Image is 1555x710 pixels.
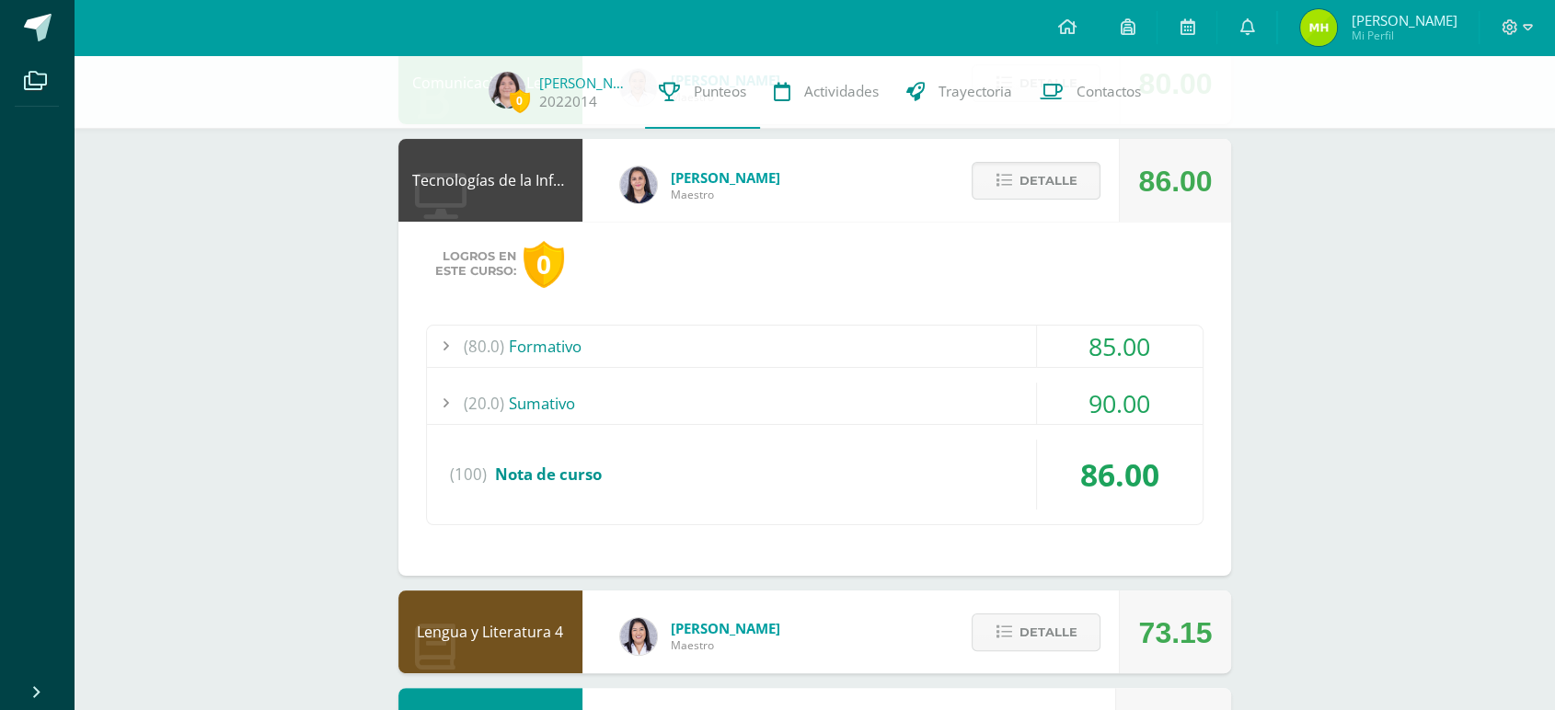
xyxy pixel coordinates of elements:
span: (20.0) [464,383,504,424]
span: Punteos [694,82,746,101]
span: [PERSON_NAME] [671,168,780,187]
img: 8cfee9302e94c67f695fad48b611364c.png [1300,9,1337,46]
button: Detalle [972,613,1100,651]
span: Maestro [671,187,780,202]
div: Sumativo [427,383,1203,424]
span: Mi Perfil [1351,28,1457,43]
span: Nota de curso [495,464,602,485]
span: (80.0) [464,326,504,367]
span: [PERSON_NAME] [1351,11,1457,29]
img: dbcf09110664cdb6f63fe058abfafc14.png [620,166,657,203]
a: Actividades [760,55,893,129]
div: 86.00 [1037,440,1203,510]
img: fd1196377973db38ffd7ffd912a4bf7e.png [620,618,657,655]
div: Tecnologías de la Información y la Comunicación 4 [398,139,582,222]
span: Trayectoria [939,82,1012,101]
div: Lengua y Literatura 4 [398,590,582,673]
div: 73.15 [1138,591,1212,674]
img: eddf89ebadc6679d483ac819ce68e6c4.png [489,72,525,109]
span: Detalle [1019,164,1077,198]
span: [PERSON_NAME] [671,619,780,637]
a: [PERSON_NAME] [539,74,631,92]
div: 0 [524,241,564,288]
div: 85.00 [1037,326,1203,367]
a: Trayectoria [893,55,1026,129]
div: 90.00 [1037,383,1203,424]
span: 0 [510,89,530,112]
a: Contactos [1026,55,1155,129]
span: Actividades [804,82,879,101]
div: 86.00 [1138,140,1212,223]
a: Punteos [645,55,760,129]
button: Detalle [972,162,1100,200]
span: Contactos [1077,82,1141,101]
span: (100) [450,440,487,510]
span: Logros en este curso: [435,249,516,279]
span: Detalle [1019,615,1077,649]
a: 2022014 [539,92,597,111]
div: Formativo [427,326,1203,367]
span: Maestro [671,637,780,653]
